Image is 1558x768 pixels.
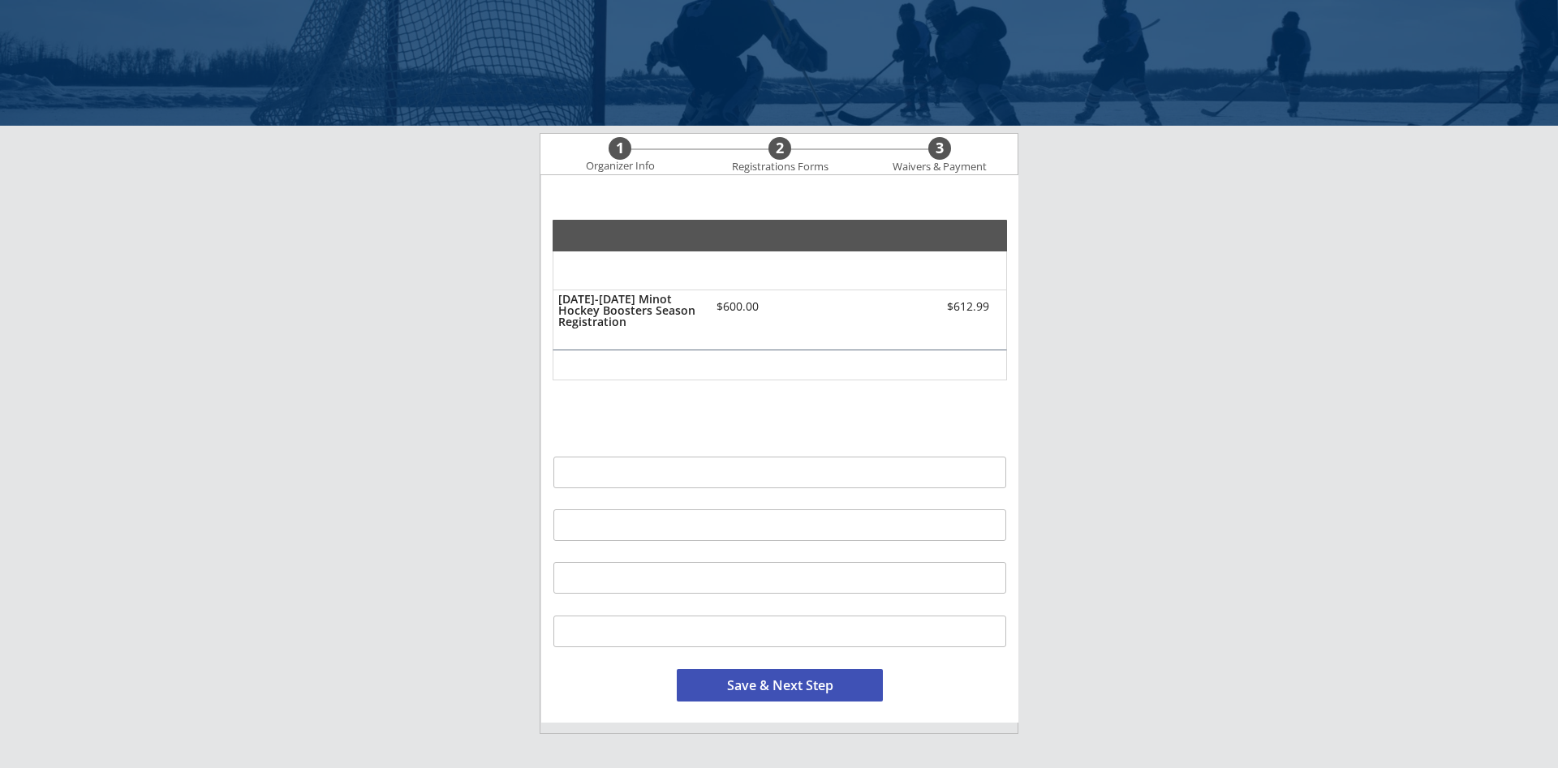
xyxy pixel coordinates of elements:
[677,669,883,701] button: Save & Next Step
[884,161,996,174] div: Waivers & Payment
[897,301,989,312] div: $612.99
[768,139,791,157] div: 2
[928,139,951,157] div: 3
[575,160,665,173] div: Organizer Info
[609,139,631,157] div: 1
[558,294,695,328] div: [DATE]-[DATE] Minot Hockey Boosters Season Registration
[724,161,836,174] div: Registrations Forms
[703,301,772,312] div: $600.00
